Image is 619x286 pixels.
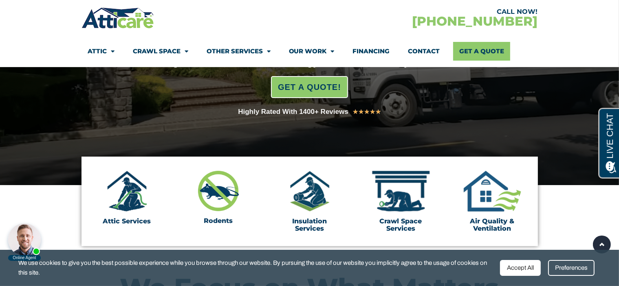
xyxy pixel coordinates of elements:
a: Attic [88,42,115,61]
iframe: Chat Invitation [4,221,45,262]
a: Our Work [289,42,335,61]
a: Get A Quote [453,42,510,61]
a: Rodents [204,217,233,225]
span: Opens a chat window [20,7,66,17]
div: CALL NOW! [310,9,538,15]
a: Financing [353,42,390,61]
i: ★ [364,107,370,117]
a: Other Services [207,42,271,61]
nav: Menu [88,42,532,61]
a: Crawl Space Services [380,217,422,232]
a: Insulation Services [292,217,327,232]
i: ★ [352,107,358,117]
span: GET A QUOTE! [278,79,341,95]
div: Highly Rated With 1400+ Reviews [238,106,348,118]
i: ★ [370,107,375,117]
a: GET A QUOTE! [271,76,348,98]
div: Accept All [500,260,541,276]
a: Attic Services [103,217,151,225]
i: ★ [358,107,364,117]
div: 5/5 [352,107,381,117]
i: ★ [375,107,381,117]
a: Contact [408,42,440,61]
div: Preferences [548,260,595,276]
span: We use cookies to give you the best possible experience while you browse through our website. By ... [18,258,494,278]
a: Crawl Space [133,42,188,61]
a: Air Quality & Ventilation [470,217,514,232]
